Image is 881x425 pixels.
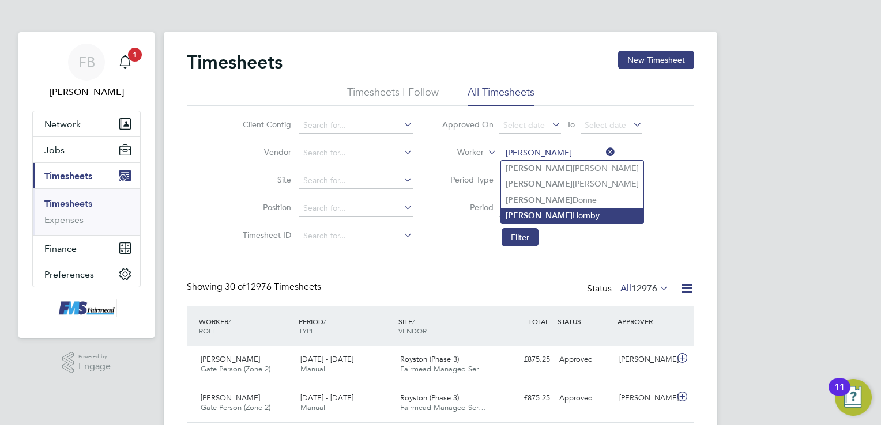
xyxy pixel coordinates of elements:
[347,85,439,106] li: Timesheets I Follow
[44,198,92,209] a: Timesheets
[501,176,643,192] li: [PERSON_NAME]
[33,236,140,261] button: Finance
[501,161,643,176] li: [PERSON_NAME]
[555,389,615,408] div: Approved
[44,145,65,155] span: Jobs
[506,179,573,189] b: [PERSON_NAME]
[323,317,326,326] span: /
[128,48,142,62] span: 1
[78,362,111,371] span: Engage
[44,269,94,280] span: Preferences
[495,350,555,369] div: £875.25
[44,214,84,225] a: Expenses
[300,403,325,412] span: Manual
[33,163,140,188] button: Timesheets
[300,354,353,364] span: [DATE] - [DATE]
[835,379,872,416] button: Open Resource Center, 11 new notifications
[834,387,845,402] div: 11
[32,299,141,317] a: Go to home page
[199,326,216,335] span: ROLE
[33,137,140,162] button: Jobs
[201,354,260,364] span: [PERSON_NAME]
[299,173,413,189] input: Search for...
[412,317,415,326] span: /
[501,192,643,208] li: Donne
[615,311,675,332] div: APPROVER
[299,145,413,161] input: Search for...
[618,51,694,69] button: New Timesheet
[239,119,291,130] label: Client Config
[56,299,117,317] img: f-mead-logo-retina.png
[78,352,111,362] span: Powered by
[44,243,77,254] span: Finance
[506,211,573,221] b: [PERSON_NAME]
[299,326,315,335] span: TYPE
[615,350,675,369] div: [PERSON_NAME]
[239,202,291,212] label: Position
[32,85,141,99] span: Fiona Bird
[555,350,615,369] div: Approved
[225,281,321,293] span: 12976 Timesheets
[33,188,140,235] div: Timesheets
[299,117,413,134] input: Search for...
[442,202,494,212] label: Period
[18,32,155,338] nav: Main navigation
[528,317,549,326] span: TOTAL
[442,119,494,130] label: Approved On
[442,174,494,185] label: Period Type
[44,170,92,181] span: Timesheets
[620,283,669,294] label: All
[239,174,291,185] label: Site
[631,283,657,294] span: 12976
[239,147,291,157] label: Vendor
[587,281,671,297] div: Status
[201,403,270,412] span: Gate Person (Zone 2)
[196,311,296,341] div: WORKER
[114,44,137,81] a: 1
[506,164,573,173] b: [PERSON_NAME]
[32,44,141,99] a: FB[PERSON_NAME]
[585,120,626,130] span: Select date
[503,120,545,130] span: Select date
[502,145,615,161] input: Search for...
[563,117,578,132] span: To
[400,393,459,403] span: Royston (Phase 3)
[615,389,675,408] div: [PERSON_NAME]
[239,230,291,240] label: Timesheet ID
[300,364,325,374] span: Manual
[201,364,270,374] span: Gate Person (Zone 2)
[187,281,323,293] div: Showing
[187,51,283,74] h2: Timesheets
[495,389,555,408] div: £875.25
[468,85,534,106] li: All Timesheets
[502,228,539,246] button: Filter
[228,317,231,326] span: /
[62,352,111,374] a: Powered byEngage
[501,208,643,223] li: Hornby
[300,393,353,403] span: [DATE] - [DATE]
[396,311,495,341] div: SITE
[299,200,413,217] input: Search for...
[296,311,396,341] div: PERIOD
[398,326,427,335] span: VENDOR
[400,364,486,374] span: Fairmead Managed Ser…
[299,228,413,244] input: Search for...
[44,119,81,130] span: Network
[201,393,260,403] span: [PERSON_NAME]
[78,55,95,70] span: FB
[225,281,246,293] span: 30 of
[33,261,140,287] button: Preferences
[506,195,573,205] b: [PERSON_NAME]
[555,311,615,332] div: STATUS
[400,403,486,412] span: Fairmead Managed Ser…
[33,111,140,136] button: Network
[400,354,459,364] span: Royston (Phase 3)
[432,147,484,158] label: Worker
